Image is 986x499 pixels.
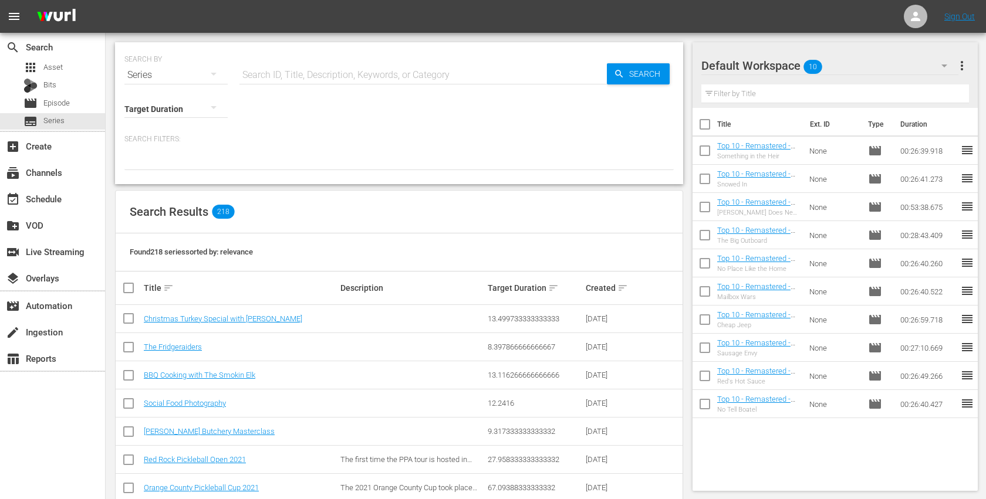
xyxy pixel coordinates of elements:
div: 8.397866666666667 [488,342,582,351]
div: Snowed In [717,181,801,188]
div: [DATE] [586,314,632,323]
td: None [805,334,863,362]
span: Automation [6,299,20,313]
a: Top 10 - Remastered - TRGS - S10E12 - Cheap Jeep [717,310,795,337]
span: reorder [960,143,974,157]
td: None [805,165,863,193]
a: Top 10 - Remastered - TRGS - S10E01 - Sausage Envy [717,338,795,365]
span: Reports [6,352,20,366]
span: Episode [868,284,882,298]
td: 00:27:10.669 [896,334,960,362]
div: Mailbox Wars [717,293,801,301]
div: No Place Like the Home [717,265,801,273]
span: Episode [868,256,882,270]
td: 00:26:40.260 [896,249,960,277]
span: Episode [868,369,882,383]
th: Title [717,108,803,141]
a: Top 10 - Remastered - TRGS - S13E06 - Mailbox Wars [717,282,799,308]
td: None [805,277,863,305]
span: reorder [960,368,974,382]
span: 218 [212,205,234,219]
a: Sign Out [944,12,975,21]
td: 00:26:59.718 [896,305,960,334]
span: Search [6,40,20,55]
button: more_vert [955,52,969,80]
div: No Tell Boatel [717,406,801,413]
span: reorder [960,256,974,270]
div: 12.2416 [488,399,582,408]
td: 00:26:39.918 [896,137,960,165]
span: Series [43,115,65,127]
th: Type [861,108,893,141]
span: reorder [960,340,974,354]
span: Episode [43,97,70,109]
div: [DATE] [586,483,632,492]
div: 67.09388333333332 [488,483,582,492]
td: None [805,137,863,165]
div: Cheap Jeep [717,321,801,329]
td: None [805,221,863,249]
a: [PERSON_NAME] Butchery Masterclass [144,427,275,436]
span: Create [6,140,20,154]
span: reorder [960,199,974,213]
span: VOD [6,219,20,233]
div: [DATE] [586,371,632,379]
a: Top 10 - Remastered - TRGS - S15E10 - No Place Like the Home [717,254,795,280]
div: 27.958333333333332 [488,455,582,464]
td: 00:26:41.273 [896,165,960,193]
span: reorder [960,228,974,242]
div: [DATE] [586,455,632,464]
span: Series [23,114,38,128]
img: ans4CAIJ8jUAAAAAAAAAAAAAAAAAAAAAAAAgQb4GAAAAAAAAAAAAAAAAAAAAAAAAJMjXAAAAAAAAAAAAAAAAAAAAAAAAgAT5G... [28,3,85,30]
span: sort [163,283,174,293]
span: Episode [868,144,882,158]
span: Episode [868,200,882,214]
a: The Fridgeraiders [144,342,202,351]
div: 13.499733333333333 [488,314,582,323]
span: Search Results [130,205,208,219]
td: 00:28:43.409 [896,221,960,249]
th: Ext. ID [803,108,862,141]
span: Episode [868,228,882,242]
p: Search Filters: [124,134,674,144]
a: Orange County Pickleball Cup 2021 [144,483,259,492]
td: None [805,193,863,221]
div: Something in the Heir [717,152,801,160]
td: 00:53:38.675 [896,193,960,221]
div: [DATE] [586,342,632,351]
span: Bits [43,79,56,91]
td: 00:26:40.522 [896,277,960,305]
a: Top 10 - Remastered - TRGS - S11E17 - [PERSON_NAME] Does New Years [717,198,795,233]
span: Overlays [6,271,20,286]
span: sort [617,283,628,293]
div: The Big Outboard [717,237,801,245]
span: Episode [868,313,882,327]
span: menu [7,9,21,23]
a: BBQ Cooking with The Smokin Elk [144,371,255,379]
span: Channels [6,166,20,180]
td: None [805,390,863,418]
td: None [805,362,863,390]
div: Red's Hot Sauce [717,378,801,385]
div: Created [586,281,632,295]
div: 9.317333333333332 [488,427,582,436]
a: Christmas Turkey Special with [PERSON_NAME] [144,314,302,323]
div: [PERSON_NAME] Does New Years [717,209,801,216]
div: Series [124,59,228,91]
span: Asset [43,62,63,73]
a: Top 10 - Remastered - TRGS - S12E10 - Snowed In [717,169,795,196]
a: Top 10 - Remastered - TRGS - S11E10 - Something in the Heir [717,141,795,168]
div: [DATE] [586,399,632,408]
span: Schedule [6,192,20,206]
span: 10 [803,55,822,79]
div: [DATE] [586,427,632,436]
div: Target Duration [488,281,582,295]
button: Search [607,63,670,84]
span: Found 218 series sorted by: relevance [130,247,253,256]
span: Asset [23,60,38,74]
div: Default Workspace [701,49,958,82]
span: Episode [868,172,882,186]
span: sort [548,283,559,293]
div: Bits [23,79,38,93]
a: Top 10 - Remastered - TRGS - S15E04 - No Tell Boatel [717,395,796,421]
